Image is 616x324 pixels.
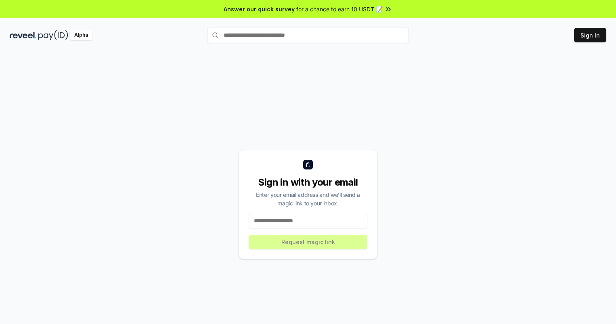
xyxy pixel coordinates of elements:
span: for a chance to earn 10 USDT 📝 [296,5,383,13]
span: Answer our quick survey [224,5,295,13]
img: pay_id [38,30,68,40]
div: Enter your email address and we’ll send a magic link to your inbox. [249,190,367,207]
img: logo_small [303,160,313,169]
div: Alpha [70,30,92,40]
div: Sign in with your email [249,176,367,189]
button: Sign In [574,28,606,42]
img: reveel_dark [10,30,37,40]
